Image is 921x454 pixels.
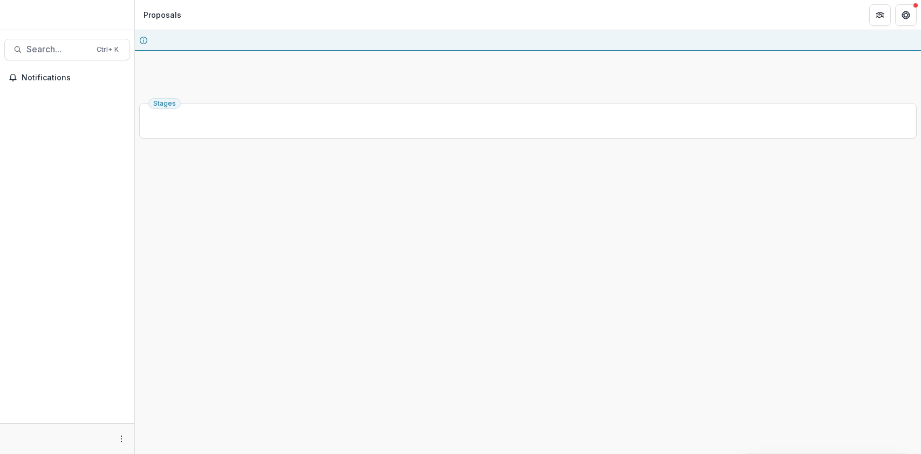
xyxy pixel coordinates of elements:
[4,69,130,86] button: Notifications
[4,39,130,60] button: Search...
[869,4,891,26] button: Partners
[144,9,181,20] div: Proposals
[115,432,128,445] button: More
[22,73,126,82] span: Notifications
[895,4,917,26] button: Get Help
[153,100,176,107] span: Stages
[94,44,121,56] div: Ctrl + K
[139,7,186,23] nav: breadcrumb
[26,44,90,54] span: Search...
